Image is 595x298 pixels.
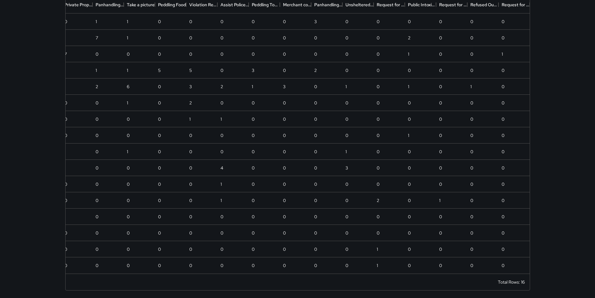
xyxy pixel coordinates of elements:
[377,246,378,252] div: 1
[158,116,161,122] div: 0
[64,116,67,122] div: 0
[314,18,317,25] div: 3
[408,165,411,171] div: 0
[283,18,286,25] div: 0
[314,165,317,171] div: 0
[502,165,504,171] div: 0
[252,262,255,269] div: 0
[408,197,411,204] div: 0
[377,51,379,57] div: 0
[96,67,97,73] div: 1
[439,51,442,57] div: 0
[314,100,317,106] div: 0
[408,230,411,236] div: 0
[408,35,410,41] div: 2
[439,83,442,90] div: 0
[64,197,67,204] div: 0
[314,181,317,187] div: 0
[498,279,525,285] div: Total Rows: 16
[408,100,411,106] div: 0
[345,149,347,155] div: 1
[96,116,98,122] div: 0
[252,51,255,57] div: 0
[189,18,192,25] div: 0
[127,165,130,171] div: 0
[221,262,223,269] div: 0
[470,197,473,204] div: 0
[96,18,97,25] div: 1
[314,67,317,73] div: 2
[189,83,192,90] div: 3
[127,230,130,236] div: 0
[158,67,161,73] div: 5
[221,246,223,252] div: 0
[221,51,223,57] div: 0
[96,246,98,252] div: 0
[314,83,317,90] div: 0
[283,83,285,90] div: 3
[439,181,442,187] div: 0
[439,116,442,122] div: 0
[502,18,504,25] div: 0
[221,35,223,41] div: 0
[252,67,254,73] div: 3
[221,149,223,155] div: 0
[221,230,223,236] div: 0
[502,230,504,236] div: 0
[408,67,411,73] div: 0
[502,181,504,187] div: 0
[502,197,504,204] div: 0
[64,262,67,269] div: 0
[377,165,379,171] div: 0
[283,165,286,171] div: 0
[377,132,379,139] div: 0
[502,83,504,90] div: 0
[377,100,379,106] div: 0
[345,83,347,90] div: 1
[283,197,286,204] div: 0
[377,181,379,187] div: 0
[439,132,442,139] div: 0
[283,214,286,220] div: 0
[314,230,317,236] div: 0
[252,181,255,187] div: 0
[502,149,504,155] div: 0
[127,149,128,155] div: 1
[64,181,67,187] div: 0
[377,67,379,73] div: 0
[377,197,379,204] div: 2
[252,116,255,122] div: 0
[377,230,379,236] div: 0
[189,214,192,220] div: 0
[439,67,442,73] div: 0
[221,214,223,220] div: 0
[345,230,348,236] div: 0
[408,214,411,220] div: 0
[127,246,130,252] div: 0
[283,181,286,187] div: 0
[64,100,67,106] div: 0
[345,35,348,41] div: 0
[96,51,98,57] div: 0
[158,165,161,171] div: 0
[96,230,98,236] div: 0
[189,165,192,171] div: 0
[189,35,192,41] div: 0
[96,197,98,204] div: 0
[345,165,348,171] div: 3
[189,197,192,204] div: 0
[408,51,409,57] div: 1
[189,262,192,269] div: 0
[96,100,98,106] div: 0
[439,149,442,155] div: 0
[96,149,98,155] div: 0
[470,116,473,122] div: 0
[408,246,411,252] div: 0
[439,100,442,106] div: 0
[252,246,255,252] div: 0
[345,181,348,187] div: 0
[283,262,286,269] div: 0
[221,132,223,139] div: 0
[189,100,192,106] div: 2
[189,149,192,155] div: 0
